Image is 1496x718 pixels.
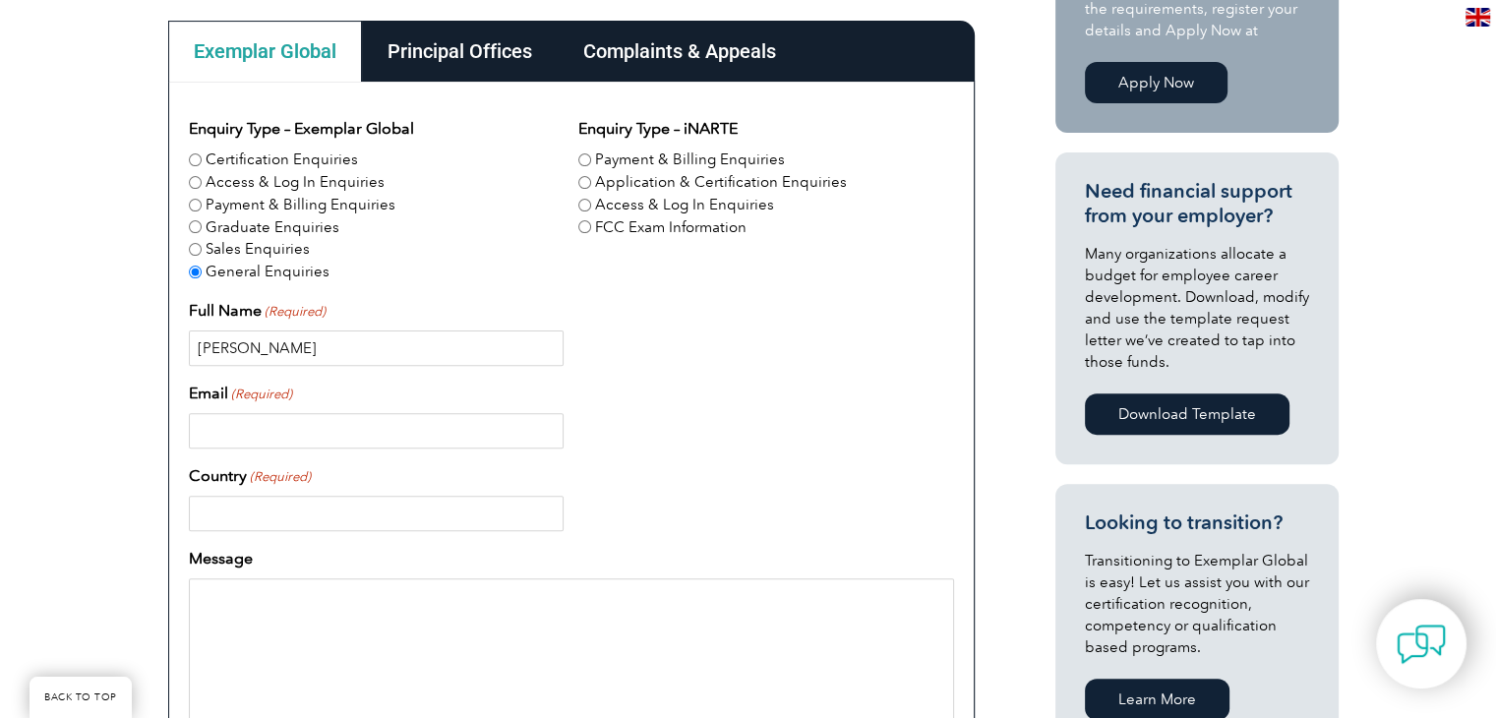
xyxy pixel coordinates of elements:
[595,149,785,171] label: Payment & Billing Enquiries
[189,464,311,488] label: Country
[229,385,292,404] span: (Required)
[206,216,339,239] label: Graduate Enquiries
[168,21,362,82] div: Exemplar Global
[189,547,253,570] label: Message
[595,171,847,194] label: Application & Certification Enquiries
[1085,243,1309,373] p: Many organizations allocate a budget for employee career development. Download, modify and use th...
[206,171,385,194] label: Access & Log In Enquiries
[189,382,292,405] label: Email
[595,194,774,216] label: Access & Log In Enquiries
[206,149,358,171] label: Certification Enquiries
[206,194,395,216] label: Payment & Billing Enquiries
[1085,393,1289,435] a: Download Template
[30,677,132,718] a: BACK TO TOP
[189,299,326,323] label: Full Name
[248,467,311,487] span: (Required)
[206,238,310,261] label: Sales Enquiries
[558,21,802,82] div: Complaints & Appeals
[1466,8,1490,27] img: en
[206,261,329,283] label: General Enquiries
[595,216,747,239] label: FCC Exam Information
[1085,179,1309,228] h3: Need financial support from your employer?
[1397,620,1446,669] img: contact-chat.png
[1085,510,1309,535] h3: Looking to transition?
[189,117,414,141] legend: Enquiry Type – Exemplar Global
[1085,62,1227,103] a: Apply Now
[1085,550,1309,658] p: Transitioning to Exemplar Global is easy! Let us assist you with our certification recognition, c...
[578,117,738,141] legend: Enquiry Type – iNARTE
[263,302,326,322] span: (Required)
[362,21,558,82] div: Principal Offices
